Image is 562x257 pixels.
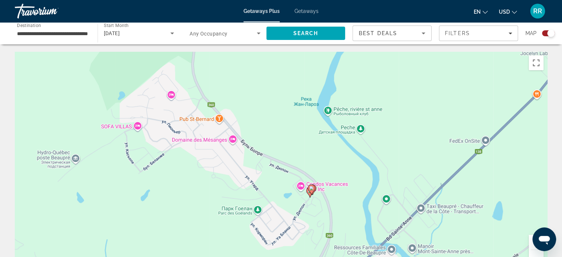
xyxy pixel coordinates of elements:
mat-select: Sort by [359,29,425,38]
span: USD [499,9,510,15]
button: Search [266,27,345,40]
span: Filters [445,30,470,36]
span: Map [525,28,537,38]
input: Select destination [17,29,88,38]
iframe: Кнопка запуска окна обмена сообщениями [532,227,556,251]
span: RR [533,7,542,15]
span: Search [293,30,318,36]
button: Change language [474,6,488,17]
span: Any Occupancy [190,31,228,37]
a: Getaways Plus [243,8,280,14]
span: Best Deals [359,30,397,36]
button: Change currency [499,6,517,17]
button: Filters [439,26,518,41]
a: Travorium [15,1,89,21]
button: User Menu [528,3,547,19]
button: Увеличить [529,235,544,250]
span: en [474,9,481,15]
button: Включить полноэкранный режим [529,55,544,70]
span: Start Month [104,23,129,28]
span: Destination [17,23,41,28]
a: Getaways [294,8,319,14]
span: [DATE] [104,30,120,36]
